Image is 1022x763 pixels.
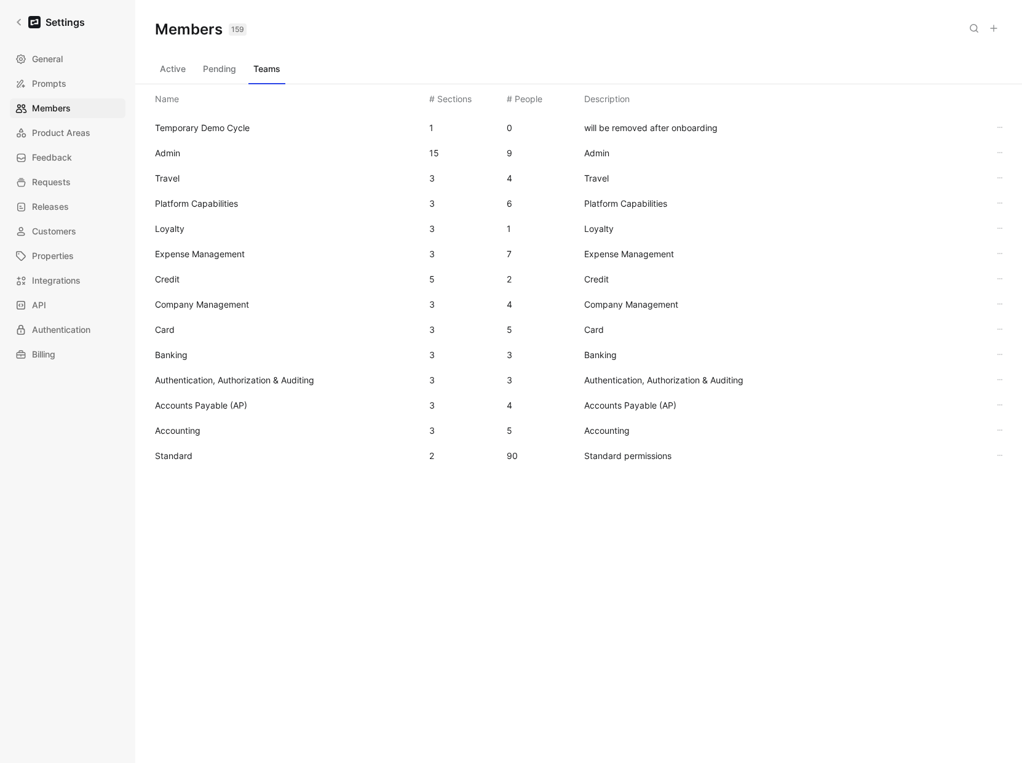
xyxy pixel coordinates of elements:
[429,423,435,438] div: 3
[155,148,180,158] span: Admin
[32,199,69,214] span: Releases
[32,224,76,239] span: Customers
[584,247,980,262] span: Expense Management
[32,249,74,263] span: Properties
[429,373,435,388] div: 3
[507,171,512,186] div: 4
[145,216,1012,241] div: Loyalty31Loyalty
[507,449,518,463] div: 90
[10,49,125,69] a: General
[145,191,1012,216] div: Platform Capabilities36Platform Capabilities
[429,171,435,186] div: 3
[584,222,980,236] span: Loyalty
[10,295,125,315] a: API
[429,196,435,211] div: 3
[145,140,1012,166] div: Admin159Admin
[507,92,542,106] div: # People
[198,59,241,79] button: Pending
[155,173,180,183] span: Travel
[429,322,435,337] div: 3
[155,375,314,385] span: Authentication, Authorization & Auditing
[145,393,1012,418] div: Accounts Payable (AP)34Accounts Payable (AP)
[584,121,980,135] span: will be removed after onboarding
[10,246,125,266] a: Properties
[155,274,180,284] span: Credit
[429,272,435,287] div: 5
[145,418,1012,443] div: Accounting35Accounting
[584,146,980,161] span: Admin
[584,423,980,438] span: Accounting
[507,297,512,312] div: 4
[229,23,247,36] div: 159
[32,273,81,288] span: Integrations
[584,92,630,106] div: Description
[10,123,125,143] a: Product Areas
[32,126,90,140] span: Product Areas
[145,292,1012,317] div: Company Management34Company Management
[32,76,66,91] span: Prompts
[584,297,980,312] span: Company Management
[46,15,85,30] h1: Settings
[145,367,1012,393] div: Authentication, Authorization & Auditing33Authentication, Authorization & Auditing
[507,146,512,161] div: 9
[155,249,245,259] span: Expense Management
[507,348,512,362] div: 3
[429,222,435,236] div: 3
[155,59,191,79] button: Active
[507,196,512,211] div: 6
[32,298,46,313] span: API
[429,398,435,413] div: 3
[584,272,980,287] span: Credit
[507,272,512,287] div: 2
[10,148,125,167] a: Feedback
[32,101,71,116] span: Members
[155,198,238,209] span: Platform Capabilities
[155,92,179,106] div: Name
[10,320,125,340] a: Authentication
[155,400,247,410] span: Accounts Payable (AP)
[10,345,125,364] a: Billing
[10,271,125,290] a: Integrations
[155,20,247,39] h1: Members
[507,322,512,337] div: 5
[145,266,1012,292] div: Credit52Credit
[145,443,1012,468] div: Standard290Standard permissions
[32,347,55,362] span: Billing
[10,197,125,217] a: Releases
[155,350,188,360] span: Banking
[32,175,71,190] span: Requests
[507,222,511,236] div: 1
[584,449,980,463] span: Standard permissions
[155,122,250,133] span: Temporary Demo Cycle
[584,322,980,337] span: Card
[32,322,90,337] span: Authentication
[429,348,435,362] div: 3
[145,115,1012,140] div: Temporary Demo Cycle10will be removed after onboarding
[155,223,184,234] span: Loyalty
[507,121,512,135] div: 0
[584,398,980,413] span: Accounts Payable (AP)
[429,247,435,262] div: 3
[429,92,472,106] div: # Sections
[155,425,200,436] span: Accounting
[584,373,980,388] span: Authentication, Authorization & Auditing
[145,241,1012,266] div: Expense Management37Expense Management
[155,324,175,335] span: Card
[10,222,125,241] a: Customers
[155,450,192,461] span: Standard
[429,121,434,135] div: 1
[10,10,90,34] a: Settings
[248,59,285,79] button: Teams
[10,172,125,192] a: Requests
[507,423,512,438] div: 5
[32,52,63,66] span: General
[145,166,1012,191] div: Travel34Travel
[145,317,1012,342] div: Card35Card
[584,171,980,186] span: Travel
[507,373,512,388] div: 3
[32,150,72,165] span: Feedback
[429,449,434,463] div: 2
[584,348,980,362] span: Banking
[155,299,249,310] span: Company Management
[429,297,435,312] div: 3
